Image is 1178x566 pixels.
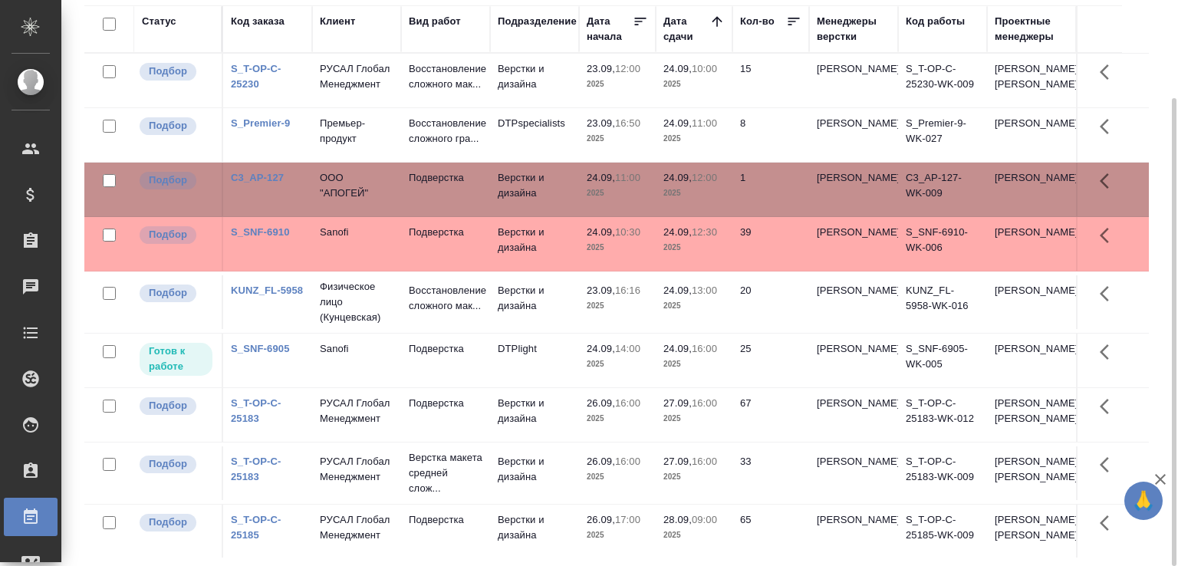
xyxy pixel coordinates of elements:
p: 2025 [663,298,725,314]
span: 🙏 [1130,485,1157,517]
td: [PERSON_NAME] [987,275,1076,329]
td: 20 [732,275,809,329]
p: 24.09, [663,117,692,129]
td: C3_AP-127-WK-009 [898,163,987,216]
a: C3_AP-127 [231,172,284,183]
p: Премьер-продукт [320,116,393,146]
p: Подбор [149,515,187,530]
p: [PERSON_NAME] [817,512,890,528]
p: 12:30 [692,226,717,238]
p: 2025 [663,357,725,372]
p: [PERSON_NAME] [817,454,890,469]
p: 2025 [663,77,725,92]
div: Вид работ [409,14,461,29]
p: Подбор [149,64,187,79]
p: Подверстка [409,512,482,528]
td: Верстки и дизайна [490,388,579,442]
button: Здесь прячутся важные кнопки [1091,334,1127,370]
p: [PERSON_NAME] [817,283,890,298]
p: 12:00 [615,63,640,74]
p: 26.09, [587,456,615,467]
td: S_T-OP-C-25185-WK-009 [898,505,987,558]
p: 2025 [587,357,648,372]
p: Sanofi [320,225,393,240]
p: 2025 [587,298,648,314]
p: 26.09, [587,397,615,409]
p: 24.09, [663,226,692,238]
div: Проектные менеджеры [995,14,1068,44]
p: [PERSON_NAME] [817,225,890,240]
a: S_T-OP-C-25185 [231,514,281,541]
button: Здесь прячутся важные кнопки [1091,217,1127,254]
p: 2025 [663,186,725,201]
p: 17:00 [615,514,640,525]
td: DTPlight [490,334,579,387]
p: 24.09, [587,172,615,183]
p: ООО "АПОГЕЙ" [320,170,393,201]
p: Восстановление сложного мак... [409,61,482,92]
p: 2025 [587,469,648,485]
p: [PERSON_NAME] [817,170,890,186]
a: S_T-OP-C-25183 [231,456,281,482]
p: Подбор [149,173,187,188]
p: 16:00 [692,397,717,409]
p: 2025 [587,411,648,426]
p: 16:00 [615,397,640,409]
p: Подверстка [409,396,482,411]
p: 2025 [663,528,725,543]
p: Восстановление сложного гра... [409,116,482,146]
p: 2025 [587,186,648,201]
td: 15 [732,54,809,107]
p: 2025 [663,411,725,426]
p: Подбор [149,118,187,133]
a: S_SNF-6910 [231,226,290,238]
p: 2025 [663,469,725,485]
td: S_SNF-6910-WK-006 [898,217,987,271]
p: РУСАЛ Глобал Менеджмент [320,396,393,426]
p: 14:00 [615,343,640,354]
p: 27.09, [663,456,692,467]
p: Подбор [149,456,187,472]
button: Здесь прячутся важные кнопки [1091,54,1127,90]
div: Можно подбирать исполнителей [138,225,214,245]
p: 16:00 [615,456,640,467]
button: Здесь прячутся важные кнопки [1091,388,1127,425]
p: 2025 [663,240,725,255]
div: Клиент [320,14,355,29]
p: [PERSON_NAME] [817,341,890,357]
p: [PERSON_NAME], [PERSON_NAME] [995,61,1068,92]
td: 1 [732,163,809,216]
p: 24.09, [663,172,692,183]
p: 16:16 [615,285,640,296]
p: [PERSON_NAME], [PERSON_NAME] [995,396,1068,426]
p: 2025 [663,131,725,146]
td: 33 [732,446,809,500]
td: S_T-OP-C-25230-WK-009 [898,54,987,107]
p: 2025 [587,240,648,255]
div: Дата начала [587,14,633,44]
p: [PERSON_NAME] [817,116,890,131]
td: DTPspecialists [490,108,579,162]
td: [PERSON_NAME] [987,108,1076,162]
p: 2025 [587,131,648,146]
p: 24.09, [663,343,692,354]
div: Кол-во [740,14,775,29]
p: 16:50 [615,117,640,129]
div: Подразделение [498,14,577,29]
p: Готов к работе [149,344,203,374]
p: 10:00 [692,63,717,74]
td: Верстки и дизайна [490,446,579,500]
td: Верстки и дизайна [490,163,579,216]
div: Можно подбирать исполнителей [138,396,214,416]
p: Sanofi [320,341,393,357]
td: 8 [732,108,809,162]
div: Исполнитель может приступить к работе [138,341,214,377]
p: 12:00 [692,172,717,183]
p: Физическое лицо (Кунцевская) [320,279,393,325]
a: KUNZ_FL-5958 [231,285,303,296]
a: S_T-OP-C-25183 [231,397,281,424]
p: [PERSON_NAME] [817,61,890,77]
div: Можно подбирать исполнителей [138,454,214,475]
div: Можно подбирать исполнителей [138,61,214,82]
button: Здесь прячутся важные кнопки [1091,275,1127,312]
